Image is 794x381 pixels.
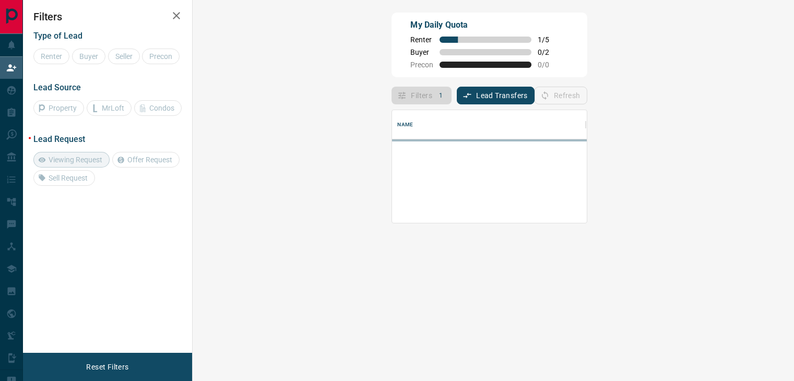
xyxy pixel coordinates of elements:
[410,61,433,69] span: Precon
[410,48,433,56] span: Buyer
[33,82,81,92] span: Lead Source
[392,110,585,139] div: Name
[410,19,561,31] p: My Daily Quota
[397,110,413,139] div: Name
[457,87,535,104] button: Lead Transfers
[410,35,433,44] span: Renter
[33,134,85,144] span: Lead Request
[33,31,82,41] span: Type of Lead
[33,10,182,23] h2: Filters
[538,35,561,44] span: 1 / 5
[538,61,561,69] span: 0 / 0
[538,48,561,56] span: 0 / 2
[79,358,135,376] button: Reset Filters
